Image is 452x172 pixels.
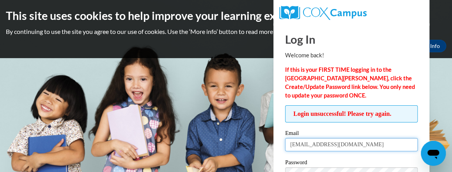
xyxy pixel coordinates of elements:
[6,8,446,23] h2: This site uses cookies to help improve your learning experience.
[6,27,446,36] p: By continuing to use the site you agree to our use of cookies. Use the ‘More info’ button to read...
[285,130,418,138] label: Email
[285,66,415,99] strong: If this is your FIRST TIME logging in to the [GEOGRAPHIC_DATA][PERSON_NAME], click the Create/Upd...
[421,141,446,166] iframe: Button to launch messaging window
[285,51,418,60] p: Welcome back!
[285,105,418,122] span: Login unsuccessful! Please try again.
[285,31,418,47] h1: Log In
[279,6,367,20] img: COX Campus
[285,160,418,167] label: Password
